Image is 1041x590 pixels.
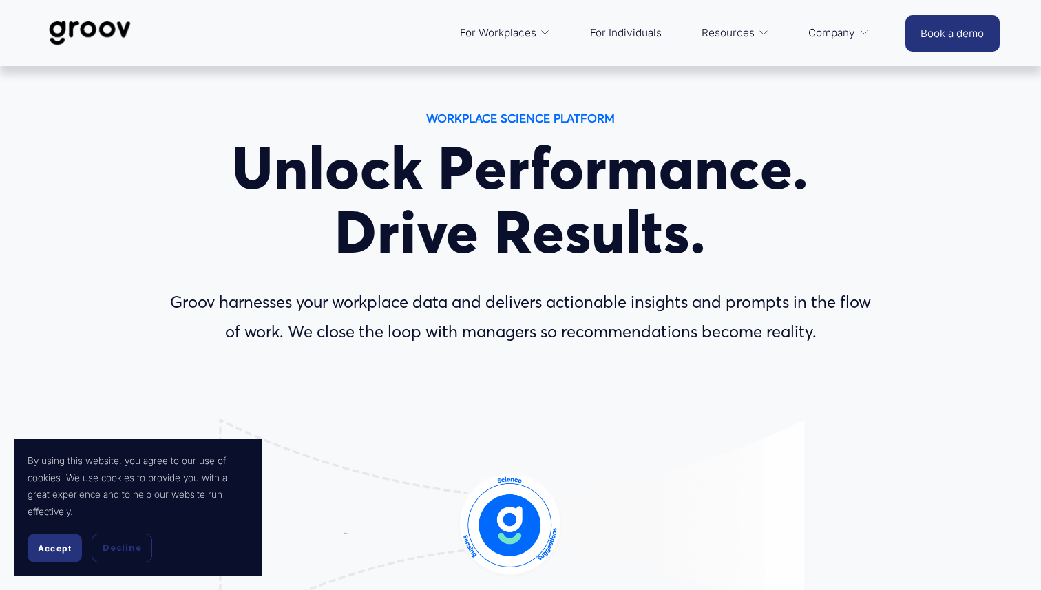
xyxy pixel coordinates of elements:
a: Book a demo [905,15,999,52]
span: Decline [103,542,141,554]
button: Decline [92,534,152,562]
h1: Unlock Performance. Drive Results. [162,136,879,264]
a: For Individuals [583,17,669,50]
a: folder dropdown [453,17,558,50]
strong: WORKPLACE SCIENCE PLATFORM [426,111,615,125]
p: Groov harnesses your workplace data and delivers actionable insights and prompts in the flow of w... [162,288,879,347]
a: folder dropdown [801,17,876,50]
span: Company [808,23,855,43]
span: Accept [38,543,72,554]
span: Resources [702,23,755,43]
button: Accept [28,534,82,562]
span: For Workplaces [460,23,536,43]
section: Cookie banner [14,439,262,576]
img: Groov | Workplace Science Platform | Unlock Performance | Drive Results [41,10,138,56]
p: By using this website, you agree to our use of cookies. We use cookies to provide you with a grea... [28,452,248,520]
a: folder dropdown [695,17,776,50]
